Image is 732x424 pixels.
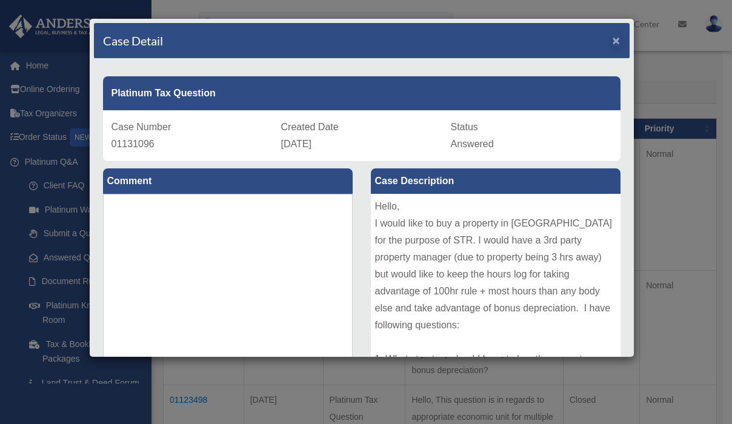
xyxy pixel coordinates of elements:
[281,122,339,132] span: Created Date
[371,194,621,376] div: Hello, I would like to buy a property in [GEOGRAPHIC_DATA] for the purpose of STR. I would have a...
[111,122,171,132] span: Case Number
[103,32,163,49] h4: Case Detail
[451,139,494,149] span: Answered
[613,34,621,47] button: Close
[281,139,311,149] span: [DATE]
[111,139,155,149] span: 01131096
[371,168,621,194] label: Case Description
[103,76,621,110] div: Platinum Tax Question
[103,168,353,194] label: Comment
[613,33,621,47] span: ×
[451,122,478,132] span: Status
